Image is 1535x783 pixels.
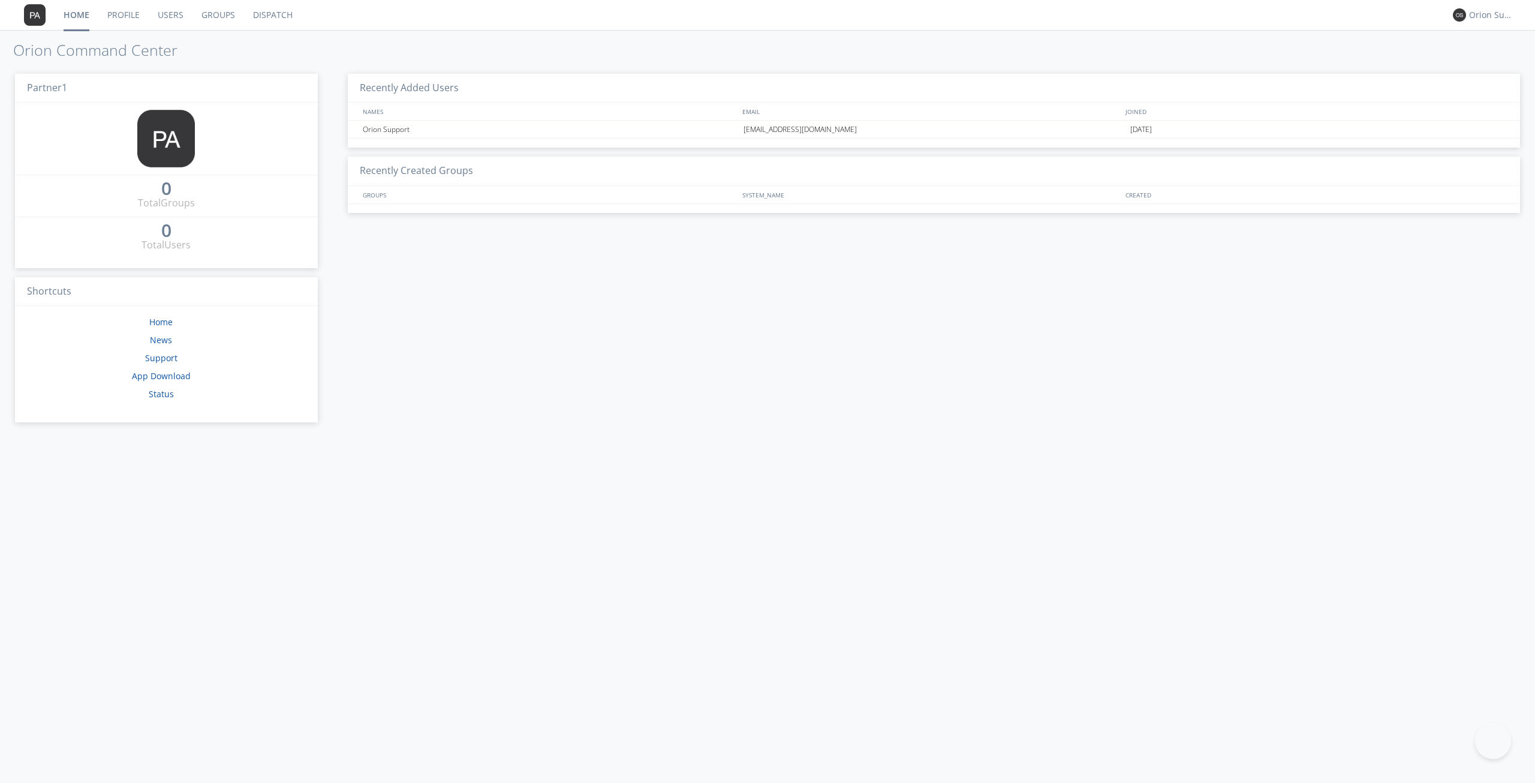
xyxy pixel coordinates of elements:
[1453,8,1466,22] img: 373638.png
[161,182,171,194] div: 0
[739,103,1122,120] div: EMAIL
[161,182,171,196] a: 0
[161,224,171,238] a: 0
[1130,121,1152,139] span: [DATE]
[24,4,46,26] img: 373638.png
[142,238,191,252] div: Total Users
[132,370,191,382] a: App Download
[348,74,1520,103] h3: Recently Added Users
[15,277,318,307] h3: Shortcuts
[138,196,195,210] div: Total Groups
[1122,186,1508,203] div: CREATED
[739,186,1122,203] div: SYSTEM_NAME
[149,388,174,400] a: Status
[348,121,1520,139] a: Orion Support[EMAIL_ADDRESS][DOMAIN_NAME][DATE]
[1475,723,1511,759] iframe: Toggle Customer Support
[149,316,173,328] a: Home
[145,352,177,364] a: Support
[741,121,1127,138] div: [EMAIL_ADDRESS][DOMAIN_NAME]
[161,224,171,236] div: 0
[1469,9,1514,21] div: Orion Support
[360,186,736,203] div: GROUPS
[360,103,736,120] div: NAMES
[348,157,1520,186] h3: Recently Created Groups
[27,81,67,94] span: Partner1
[1122,103,1508,120] div: JOINED
[360,121,741,138] div: Orion Support
[150,334,172,346] a: News
[137,110,195,167] img: 373638.png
